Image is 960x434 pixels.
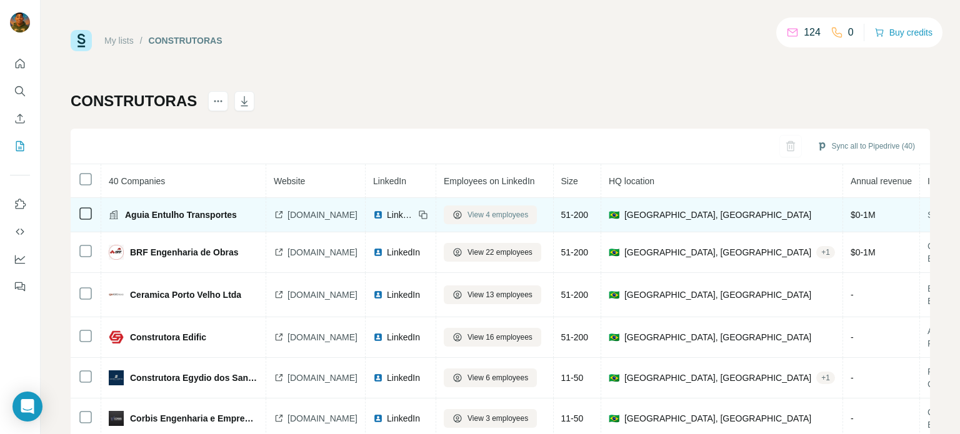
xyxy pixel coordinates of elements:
span: - [851,290,854,300]
span: 51-200 [561,332,589,342]
span: Employees on LinkedIn [444,176,535,186]
span: 51-200 [561,210,589,220]
span: 🇧🇷 [609,246,619,259]
span: 🇧🇷 [609,412,619,425]
span: Construtora Egydio dos Santos [130,372,258,384]
img: company-logo [109,411,124,426]
img: company-logo [109,287,124,302]
div: CONSTRUTORAS [149,34,222,47]
span: 🇧🇷 [609,209,619,221]
span: Website [274,176,305,186]
span: 11-50 [561,373,584,383]
button: View 4 employees [444,205,537,224]
span: Annual revenue [851,176,912,186]
span: Corbis Engenharia e Empreendimentos [130,412,258,425]
span: $ 0-1M [851,210,876,220]
span: - [851,332,854,342]
p: 0 [848,25,854,40]
button: Feedback [10,275,30,298]
img: company-logo [109,245,124,260]
span: - [851,413,854,423]
span: [GEOGRAPHIC_DATA], [GEOGRAPHIC_DATA] [624,372,811,384]
span: LinkedIn [387,246,420,259]
img: company-logo [109,370,124,385]
span: LinkedIn [373,176,406,186]
a: My lists [104,36,134,46]
span: LinkedIn [387,412,420,425]
button: My lists [10,135,30,157]
li: / [140,34,142,47]
span: View 22 employees [467,247,532,258]
span: View 13 employees [467,289,532,300]
button: View 13 employees [444,285,541,304]
span: Aguia Entulho Transportes [125,209,237,221]
span: 51-200 [561,290,589,300]
img: Avatar [10,12,30,32]
span: [GEOGRAPHIC_DATA], [GEOGRAPHIC_DATA] [624,412,811,425]
span: [GEOGRAPHIC_DATA], [GEOGRAPHIC_DATA] [624,209,811,221]
div: Open Intercom Messenger [12,392,42,422]
img: LinkedIn logo [373,413,383,423]
button: Sync all to Pipedrive (40) [808,137,924,155]
span: 11-50 [561,413,584,423]
img: Surfe Logo [71,30,92,51]
div: + 1 [816,372,835,383]
span: Construtora Edific [130,331,206,343]
span: 🇧🇷 [609,331,619,343]
span: View 16 employees [467,332,532,343]
span: [DOMAIN_NAME] [287,412,357,425]
span: LinkedIn [387,331,420,343]
span: $ 0-1M [851,247,876,257]
span: View 3 employees [467,413,528,424]
span: [GEOGRAPHIC_DATA], [GEOGRAPHIC_DATA] [624,289,811,301]
span: [GEOGRAPHIC_DATA], [GEOGRAPHIC_DATA] [624,246,811,259]
span: [GEOGRAPHIC_DATA], [GEOGRAPHIC_DATA] [624,331,811,343]
button: actions [208,91,228,111]
span: 51-200 [561,247,589,257]
span: [DOMAIN_NAME] [287,331,357,343]
button: Use Surfe API [10,220,30,243]
h1: CONSTRUTORAS [71,91,197,111]
button: Quick start [10,52,30,75]
img: LinkedIn logo [373,373,383,383]
img: LinkedIn logo [373,290,383,300]
img: LinkedIn logo [373,332,383,342]
span: BRF Engenharia de Obras [130,246,238,259]
span: View 4 employees [467,209,528,220]
button: View 22 employees [444,243,541,262]
button: Search [10,80,30,102]
span: LinkedIn [387,289,420,301]
img: company-logo [109,330,124,345]
button: Dashboard [10,248,30,270]
button: View 6 employees [444,368,537,387]
button: Use Surfe on LinkedIn [10,193,30,215]
span: LinkedIn [387,209,414,221]
button: View 16 employees [444,328,541,347]
div: + 1 [816,247,835,258]
span: 🇧🇷 [609,289,619,301]
span: - [851,373,854,383]
span: [DOMAIN_NAME] [287,289,357,301]
span: [DOMAIN_NAME] [287,246,357,259]
span: Size [561,176,578,186]
span: [DOMAIN_NAME] [287,209,357,221]
span: View 6 employees [467,372,528,383]
button: View 3 employees [444,409,537,428]
button: Buy credits [874,24,932,41]
span: Industry [927,176,959,186]
span: [DOMAIN_NAME] [287,372,357,384]
span: 🇧🇷 [609,372,619,384]
span: 40 Companies [109,176,165,186]
span: HQ location [609,176,654,186]
button: Enrich CSV [10,107,30,130]
span: Ceramica Porto Velho Ltda [130,289,241,301]
img: LinkedIn logo [373,247,383,257]
img: LinkedIn logo [373,210,383,220]
span: LinkedIn [387,372,420,384]
p: 124 [804,25,821,40]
